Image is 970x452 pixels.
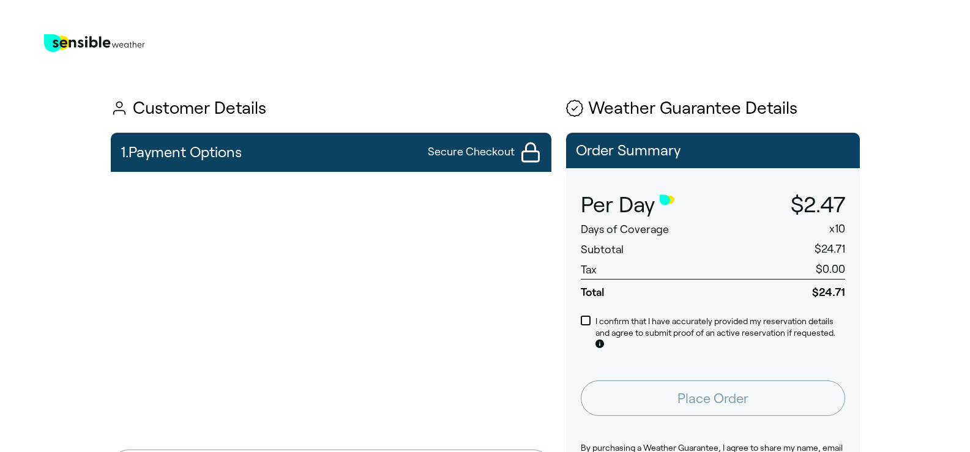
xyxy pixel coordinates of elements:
[111,99,551,118] h1: Customer Details
[111,133,551,172] button: 1.Payment OptionsSecure Checkout
[829,223,845,235] span: x 10
[121,138,242,167] h2: 1. Payment Options
[581,380,845,416] button: Place Order
[108,179,554,376] iframe: Secure payment input frame
[816,263,845,275] span: $0.00
[566,99,860,118] h1: Weather Guarantee Details
[581,243,624,256] span: Subtotal
[745,279,845,300] span: $24.71
[791,193,845,217] span: $2.47
[111,398,551,432] iframe: PayPal-paypal
[815,243,845,255] span: $24.71
[428,144,515,160] span: Secure Checkout
[581,264,597,276] span: Tax
[581,223,669,235] span: Days of Coverage
[581,279,745,300] span: Total
[581,193,655,217] span: Per Day
[576,143,850,158] p: Order Summary
[595,316,845,352] p: I confirm that I have accurately provided my reservation details and agree to submit proof of an ...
